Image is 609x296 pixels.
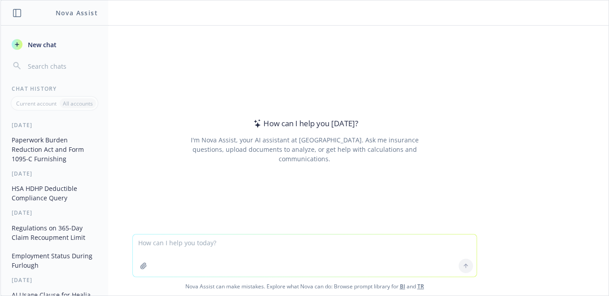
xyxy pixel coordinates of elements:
[400,283,405,290] a: BI
[1,276,108,284] div: [DATE]
[63,100,93,107] p: All accounts
[1,85,108,93] div: Chat History
[8,248,101,273] button: Employment Status During Furlough
[417,283,424,290] a: TR
[251,118,358,129] div: How can I help you [DATE]?
[8,221,101,245] button: Regulations on 365-Day Claim Recoupment Limit
[26,60,97,72] input: Search chats
[1,209,108,216] div: [DATE]
[16,100,57,107] p: Current account
[26,40,57,49] span: New chat
[8,181,101,205] button: HSA HDHP Deductible Compliance Query
[1,170,108,177] div: [DATE]
[8,36,101,53] button: New chat
[8,133,101,166] button: Paperwork Burden Reduction Act and Form 1095-C Furnishing
[56,8,98,18] h1: Nova Assist
[4,277,605,296] span: Nova Assist can make mistakes. Explore what Nova can do: Browse prompt library for and
[178,135,431,163] div: I'm Nova Assist, your AI assistant at [GEOGRAPHIC_DATA]. Ask me insurance questions, upload docum...
[1,121,108,129] div: [DATE]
